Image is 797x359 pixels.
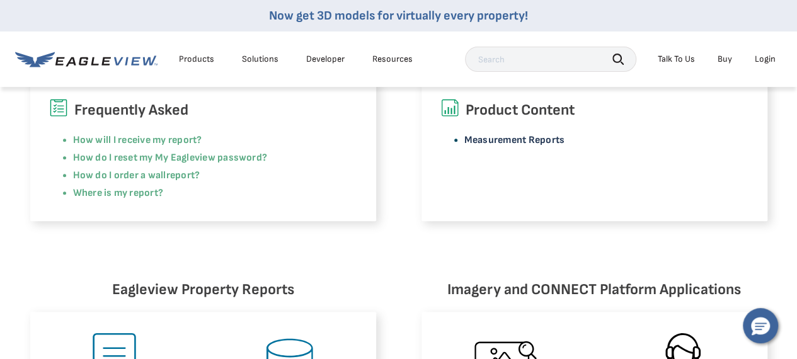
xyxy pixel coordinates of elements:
[30,278,376,302] h6: Eagleview Property Reports
[464,134,565,146] a: Measurement Reports
[658,54,695,65] div: Talk To Us
[73,134,202,146] a: How will I receive my report?
[179,54,214,65] div: Products
[49,98,357,122] h6: Frequently Asked
[269,8,528,23] a: Now get 3D models for virtually every property!
[465,47,636,72] input: Search
[718,54,732,65] a: Buy
[421,278,767,302] h6: Imagery and CONNECT Platform Applications
[242,54,278,65] div: Solutions
[755,54,776,65] div: Login
[73,187,164,199] a: Where is my report?
[195,169,200,181] a: ?
[306,54,345,65] a: Developer
[440,98,748,122] h6: Product Content
[73,169,166,181] a: How do I order a wall
[372,54,413,65] div: Resources
[743,308,778,343] button: Hello, have a question? Let’s chat.
[73,152,268,164] a: How do I reset my My Eagleview password?
[166,169,195,181] a: report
